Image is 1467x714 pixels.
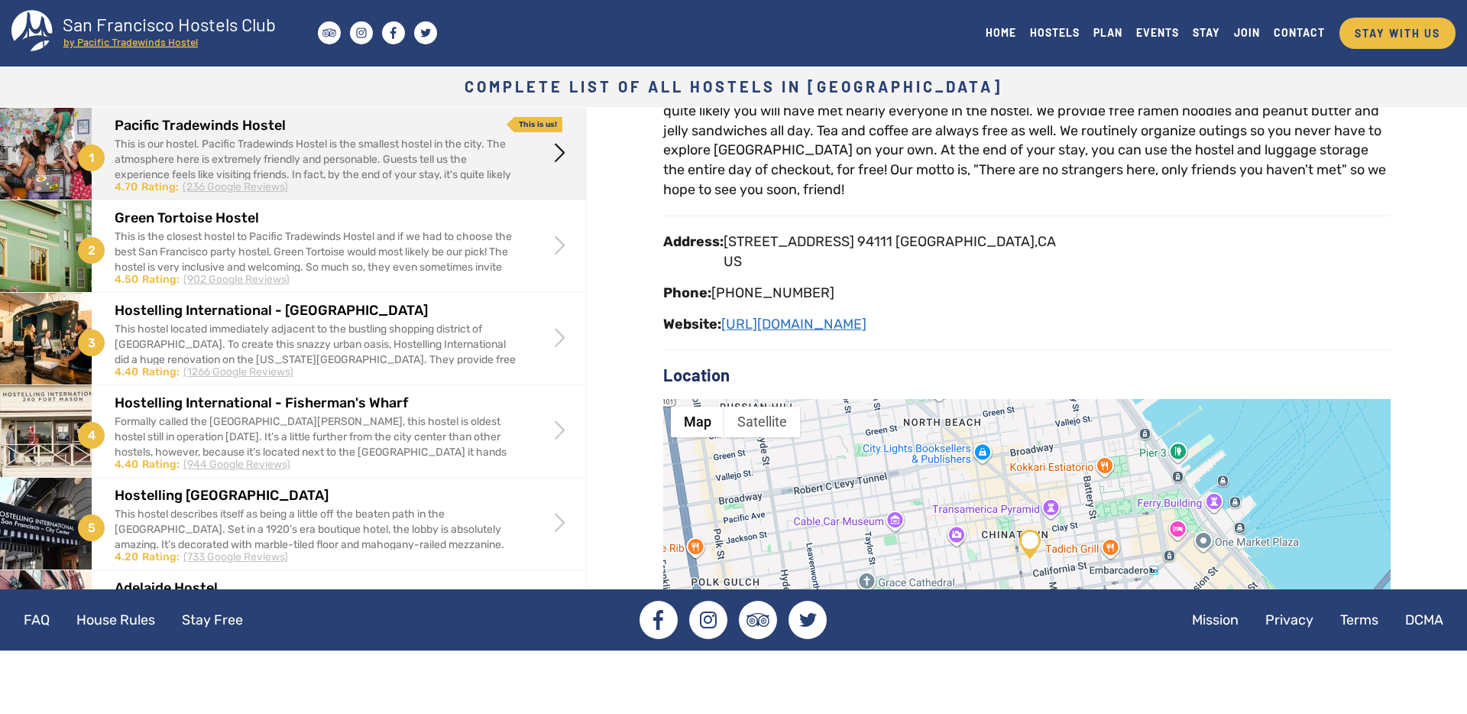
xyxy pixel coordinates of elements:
[663,232,724,252] div: Address:
[663,283,711,303] div: Phone:
[115,303,517,319] h2: Hostelling International - [GEOGRAPHIC_DATA]
[724,252,1056,271] div: US
[724,233,854,250] span: [STREET_ADDRESS]
[721,316,866,333] a: [URL][DOMAIN_NAME]
[895,233,1035,250] span: [GEOGRAPHIC_DATA]
[739,601,777,639] a: Tripadvisor
[1328,601,1391,639] a: Terms
[141,180,179,195] div: Rating:
[115,414,517,475] div: Formally called the [GEOGRAPHIC_DATA][PERSON_NAME], this hostel is oldest hostel still in operati...
[63,13,276,35] tspan: San Francisco Hostels Club
[663,365,1391,384] h2: Location
[1023,22,1086,43] a: HOSTELS
[78,329,105,356] span: 3
[183,272,290,287] div: (902 Google Reviews)
[115,180,138,195] div: 4.70
[115,581,517,596] h2: Adelaide Hostel
[663,314,721,334] div: Website:
[142,365,180,380] div: Rating:
[115,272,138,287] div: 4.50
[64,601,167,639] a: House Rules
[115,229,517,290] div: This is the closest hostel to Pacific Tradewinds Hostel and if we had to choose the best San Fran...
[142,457,180,472] div: Rating:
[78,237,105,264] span: 2
[115,211,517,226] h2: Green Tortoise Hostel
[183,365,293,380] div: (1266 Google Reviews)
[1227,22,1267,43] a: JOIN
[1180,601,1251,639] a: Mission
[115,118,517,134] h2: Pacific Tradewinds Hostel
[115,137,517,198] div: This is our hostel. Pacific Tradewinds Hostel is the smallest hostel in the city. The atmosphere ...
[142,550,180,565] div: Rating:
[115,322,517,383] div: This hostel located immediately adjacent to the bustling shopping district of [GEOGRAPHIC_DATA]. ...
[724,407,800,437] button: Show satellite imagery
[1267,22,1332,43] a: CONTACT
[789,601,827,639] a: Twitter
[78,422,105,449] span: 4
[857,233,892,250] span: 94111
[142,272,180,287] div: Rating:
[1038,233,1056,250] span: CA
[115,507,517,568] div: This hostel describes itself as being a little off the beaten path in the [GEOGRAPHIC_DATA]. Set ...
[183,550,288,565] div: (733 Google Reviews)
[11,10,290,56] a: San Francisco Hostels Club by Pacific Tradewinds Hostel
[1129,22,1186,43] a: EVENTS
[78,514,105,541] span: 5
[170,601,255,639] a: Stay Free
[11,601,62,639] a: FAQ
[115,457,138,472] div: 4.40
[689,601,727,639] a: Instagram
[663,63,1391,200] div: This is our hostel. Pacific Tradewinds Hostel is the smallest hostel in the city. The atmosphere ...
[1253,601,1326,639] a: Privacy
[183,457,290,472] div: (944 Google Reviews)
[724,232,1056,252] div: ,
[183,180,288,195] div: (236 Google Reviews)
[115,365,138,380] div: 4.40
[671,407,724,437] button: Show street map
[1339,18,1456,49] a: STAY WITH US
[63,35,198,48] tspan: by Pacific Tradewinds Hostel
[115,550,138,565] div: 4.20
[1393,601,1456,639] a: DCMA
[1186,22,1227,43] a: STAY
[115,396,517,411] h2: Hostelling International - Fisherman's Wharf
[979,22,1023,43] a: HOME
[711,283,834,303] div: [PHONE_NUMBER]
[115,488,517,504] h2: Hostelling [GEOGRAPHIC_DATA]
[78,144,105,171] span: 1
[640,601,678,639] a: Facebook
[1086,22,1129,43] a: PLAN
